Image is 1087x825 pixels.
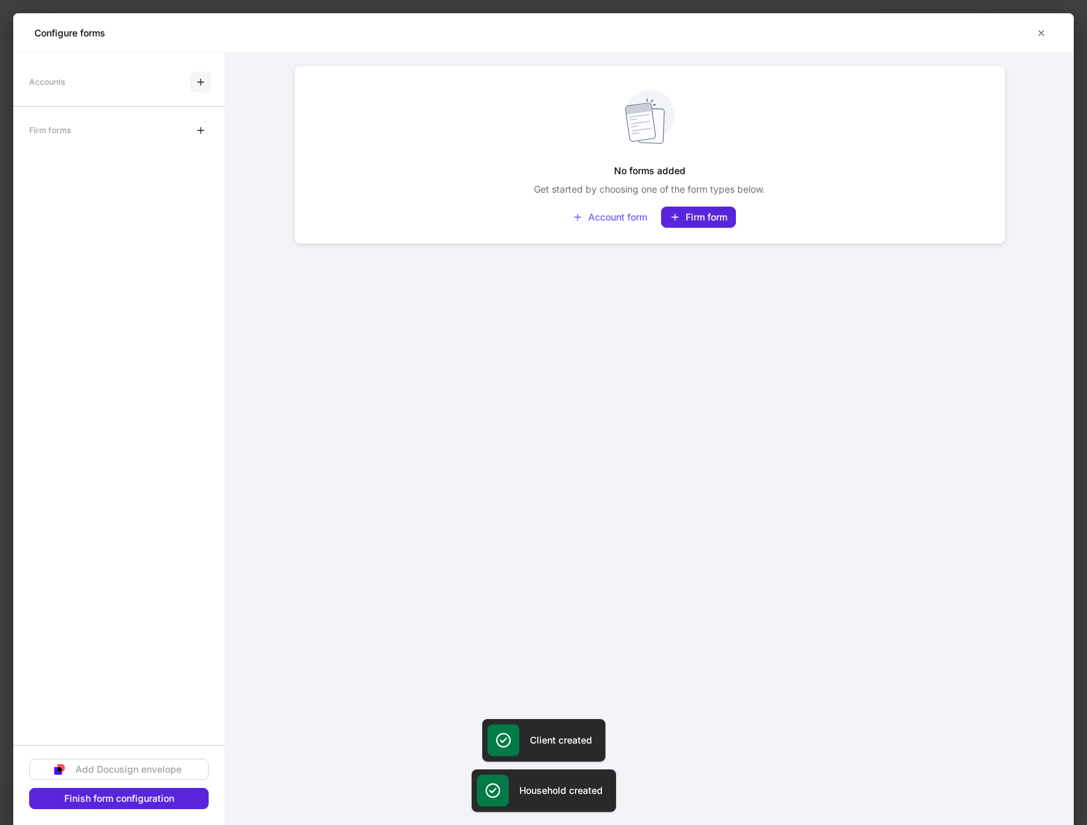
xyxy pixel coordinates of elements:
[530,734,592,747] h5: Client created
[614,159,686,183] h5: No forms added
[64,794,174,803] div: Finish form configuration
[670,212,727,222] div: Firm form
[572,212,647,222] div: Account form
[661,207,736,228] button: Firm form
[34,26,105,40] h5: Configure forms
[29,70,65,93] div: Accounts
[564,207,656,228] button: Account form
[29,788,209,809] button: Finish form configuration
[29,119,71,142] div: Firm forms
[519,784,603,797] h5: Household created
[534,183,765,196] p: Get started by choosing one of the form types below.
